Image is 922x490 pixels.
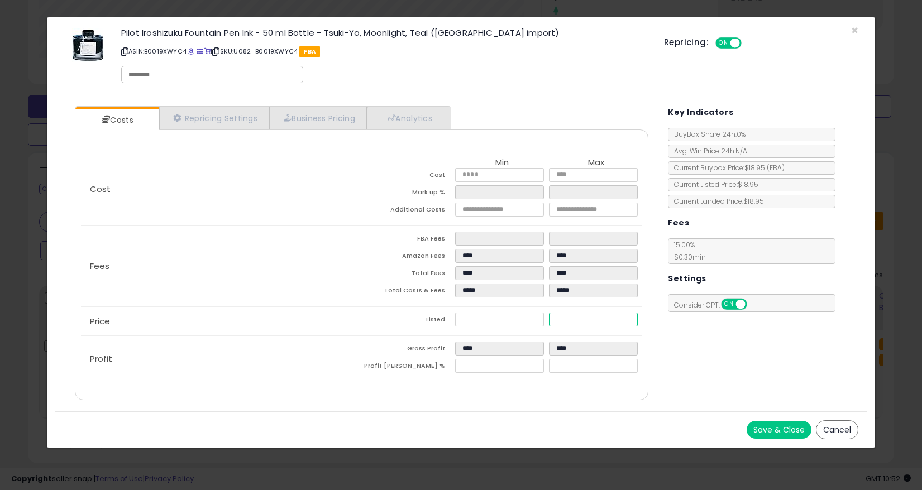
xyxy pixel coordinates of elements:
[746,300,763,309] span: OFF
[362,185,456,203] td: Mark up %
[362,168,456,185] td: Cost
[668,180,758,189] span: Current Listed Price: $18.95
[455,158,549,168] th: Min
[362,249,456,266] td: Amazon Fees
[299,46,320,57] span: FBA
[668,146,747,156] span: Avg. Win Price 24h: N/A
[740,39,758,48] span: OFF
[851,22,858,39] span: ×
[159,107,270,129] a: Repricing Settings
[664,38,709,47] h5: Repricing:
[723,300,737,309] span: ON
[81,262,362,271] p: Fees
[362,266,456,284] td: Total Fees
[362,342,456,359] td: Gross Profit
[362,313,456,330] td: Listed
[716,39,730,48] span: ON
[121,28,647,37] h3: Pilot Iroshizuku Fountain Pen Ink - 50 ml Bottle - Tsuki-Yo, Moonlight, Teal ([GEOGRAPHIC_DATA] i...
[269,107,367,129] a: Business Pricing
[362,359,456,376] td: Profit [PERSON_NAME] %
[367,107,450,129] a: Analytics
[362,203,456,220] td: Additional Costs
[72,28,104,62] img: 41P2Gsep0vL._SL60_.jpg
[81,354,362,363] p: Profit
[188,47,194,56] a: BuyBox page
[75,109,158,131] a: Costs
[81,317,362,326] p: Price
[767,163,785,172] span: ( FBA )
[362,232,456,249] td: FBA Fees
[668,129,746,139] span: BuyBox Share 24h: 0%
[121,42,647,60] p: ASIN: B0019XWYC4 | SKU: U082_B0019XWYC4
[747,421,811,439] button: Save & Close
[668,105,733,119] h5: Key Indicators
[197,47,203,56] a: All offer listings
[816,420,858,439] button: Cancel
[668,240,706,262] span: 15.00 %
[668,163,785,172] span: Current Buybox Price:
[668,300,762,310] span: Consider CPT:
[549,158,643,168] th: Max
[362,284,456,301] td: Total Costs & Fees
[668,252,706,262] span: $0.30 min
[668,196,764,206] span: Current Landed Price: $18.95
[668,216,689,230] h5: Fees
[668,272,706,286] h5: Settings
[744,163,785,172] span: $18.95
[81,185,362,194] p: Cost
[204,47,211,56] a: Your listing only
